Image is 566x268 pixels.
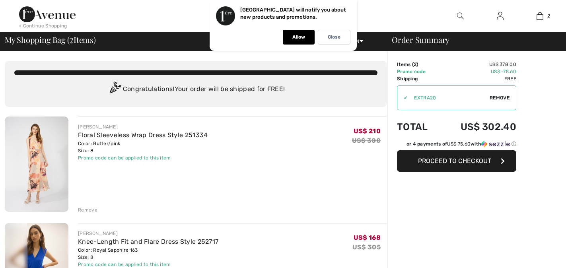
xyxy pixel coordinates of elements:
img: Congratulation2.svg [107,82,123,97]
td: Items ( ) [397,61,440,68]
span: US$ 168 [354,234,381,241]
s: US$ 305 [352,243,381,251]
td: Promo code [397,68,440,75]
div: Remove [78,206,97,214]
a: Floral Sleeveless Wrap Dress Style 251334 [78,131,208,139]
div: < Continue Shopping [19,22,67,29]
span: My Shopping Bag ( Items) [5,36,96,44]
input: Promo code [408,86,490,110]
div: or 4 payments ofUS$ 75.60withSezzle Click to learn more about Sezzle [397,140,516,150]
span: 2 [547,12,550,19]
td: Free [440,75,516,82]
td: Total [397,113,440,140]
div: Congratulations! Your order will be shipped for FREE! [14,82,377,97]
p: [GEOGRAPHIC_DATA] will notify you about new products and promotions. [240,7,346,20]
div: Order Summary [382,36,561,44]
button: Proceed to Checkout [397,150,516,172]
a: Knee-Length Fit and Flare Dress Style 252717 [78,238,218,245]
span: Remove [490,94,510,101]
img: My Info [497,11,504,21]
img: 1ère Avenue [19,6,76,22]
span: EN [353,39,363,44]
img: Sezzle [481,140,510,148]
img: search the website [457,11,464,21]
img: My Bag [537,11,543,21]
div: Promo code can be applied to this item [78,154,208,161]
td: US$ 378.00 [440,61,516,68]
div: [PERSON_NAME] [78,230,218,237]
p: Allow [292,34,305,40]
span: US$ 210 [354,127,381,135]
td: US$ -75.60 [440,68,516,75]
div: ✔ [397,94,408,101]
td: Shipping [397,75,440,82]
a: 2 [520,11,559,21]
div: or 4 payments of with [407,140,516,148]
img: Floral Sleeveless Wrap Dress Style 251334 [5,117,68,212]
span: 2 [70,34,74,44]
td: US$ 302.40 [440,113,516,140]
span: 2 [414,62,416,67]
div: [PERSON_NAME] [78,123,208,130]
div: Color: Royal Sapphire 163 Size: 8 [78,247,218,261]
span: Proceed to Checkout [418,157,491,165]
div: Color: Butter/pink Size: 8 [78,140,208,154]
div: Promo code can be applied to this item [78,261,218,268]
span: US$ 75.60 [447,141,471,147]
p: Close [328,34,340,40]
a: Sign In [490,11,510,21]
s: US$ 300 [352,137,381,144]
